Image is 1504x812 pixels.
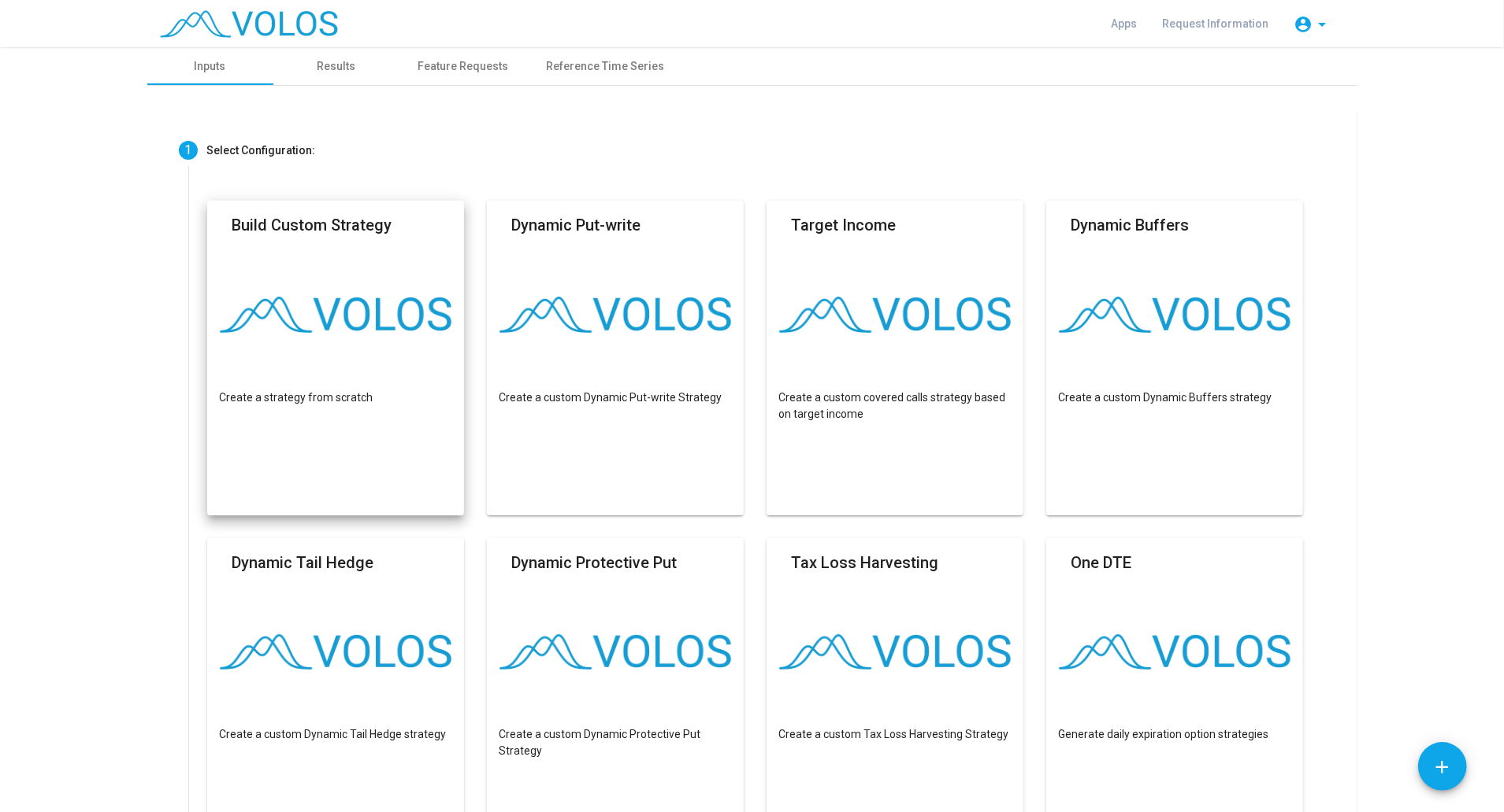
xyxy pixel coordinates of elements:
p: Create a custom Dynamic Protective Put Strategy [499,726,732,759]
p: Create a strategy from scratch [220,389,452,406]
mat-card-title: One DTE [1071,551,1132,574]
a: Request Information [1150,9,1282,38]
mat-icon: add [1432,757,1453,777]
img: logo.png [779,634,1012,670]
mat-card-title: Tax Loss Harvesting [792,551,939,574]
p: Create a custom covered calls strategy based on target income [779,389,1012,423]
mat-card-title: Dynamic Tail Hedge [232,551,374,574]
a: Apps [1099,9,1150,38]
mat-card-title: Dynamic Put-write [512,213,641,237]
div: Reference Time Series [547,58,665,75]
img: logo.png [220,634,452,670]
div: Select Configuration: [207,142,316,159]
p: Generate daily expiration option strategies [1059,726,1291,743]
span: Request Information [1163,17,1269,30]
p: Create a custom Dynamic Buffers strategy [1059,389,1291,406]
img: logo.png [1059,297,1291,333]
p: Create a custom Dynamic Put-write Strategy [499,389,732,406]
img: logo.png [779,297,1012,333]
button: Add icon [1418,742,1467,791]
span: Apps [1112,17,1138,30]
img: logo.png [499,297,732,333]
p: Create a custom Dynamic Tail Hedge strategy [220,726,452,743]
img: logo.png [1059,634,1291,670]
div: Results [317,58,355,75]
mat-icon: account_circle [1294,15,1313,34]
mat-card-title: Build Custom Strategy [232,213,392,237]
div: Inputs [195,58,226,75]
span: 1 [184,142,191,157]
img: logo.png [220,297,452,333]
mat-card-title: Dynamic Protective Put [512,551,678,574]
div: Feature Requests [418,58,509,75]
mat-card-title: Dynamic Buffers [1071,213,1190,237]
mat-icon: arrow_drop_down [1313,15,1332,34]
mat-card-title: Target Income [792,213,897,237]
p: Create a custom Tax Loss Harvesting Strategy [779,726,1012,743]
img: logo.png [499,634,732,670]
